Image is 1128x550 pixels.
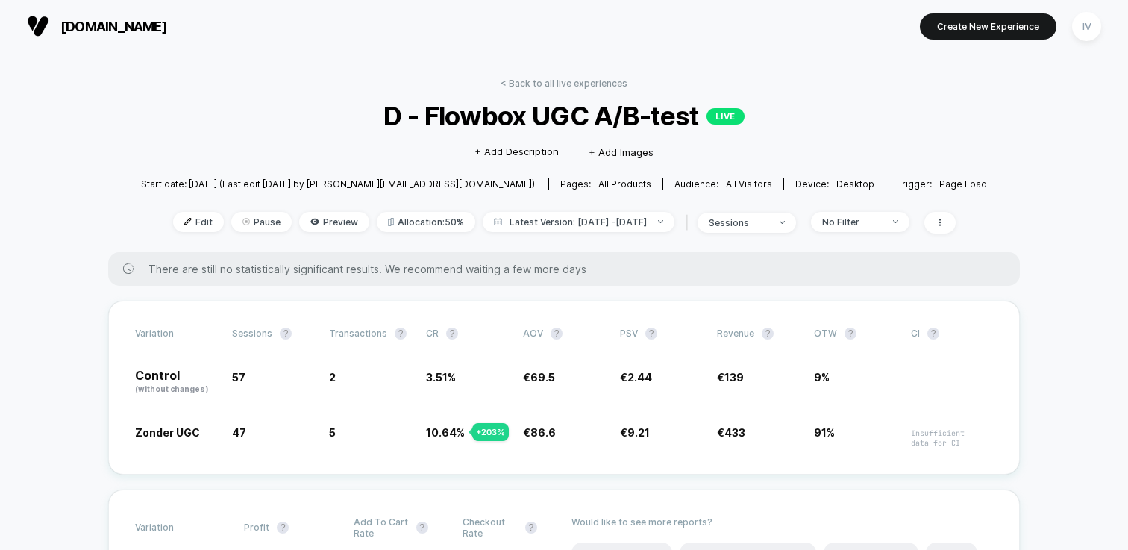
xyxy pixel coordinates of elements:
button: ? [525,522,537,534]
span: € [620,426,650,439]
span: € [717,371,744,384]
span: € [523,371,555,384]
span: Checkout Rate [463,516,518,539]
span: All Visitors [726,178,772,190]
span: Device: [783,178,886,190]
p: Would like to see more reports? [571,516,993,528]
button: IV [1068,11,1106,42]
button: ? [277,522,289,534]
div: No Filter [822,216,882,228]
span: | [682,212,698,234]
div: + 203 % [472,423,509,441]
button: ? [927,328,939,340]
div: sessions [709,217,768,228]
button: ? [551,328,563,340]
span: 9.21 [627,426,650,439]
span: Transactions [329,328,387,339]
span: PSV [620,328,638,339]
p: LIVE [706,108,745,125]
span: all products [598,178,651,190]
span: CR [426,328,439,339]
span: Variation [135,328,217,340]
span: Start date: [DATE] (Last edit [DATE] by [PERSON_NAME][EMAIL_ADDRESS][DOMAIN_NAME]) [141,178,535,190]
span: 86.6 [530,426,556,439]
span: 5 [329,426,336,439]
span: Sessions [232,328,272,339]
a: < Back to all live experiences [501,78,627,89]
span: 2.44 [627,371,652,384]
span: 47 [232,426,246,439]
span: Insufficient data for CI [911,428,993,448]
span: CI [911,328,993,340]
span: AOV [523,328,543,339]
button: ? [645,328,657,340]
span: + Add Description [474,145,559,160]
div: Pages: [560,178,651,190]
button: ? [845,328,856,340]
span: 3.51 % [426,371,456,384]
span: 91% [814,426,835,439]
div: Trigger: [897,178,987,190]
span: Latest Version: [DATE] - [DATE] [483,212,674,232]
span: € [717,426,745,439]
span: Edit [173,212,224,232]
span: 69.5 [530,371,555,384]
span: D - Flowbox UGC A/B-test [184,100,944,131]
span: + Add Images [589,146,654,158]
span: 10.64 % [426,426,465,439]
span: Zonder UGC [135,426,200,439]
span: --- [911,373,993,395]
span: 139 [724,371,744,384]
span: [DOMAIN_NAME] [60,19,167,34]
span: 433 [724,426,745,439]
span: 9% [814,371,830,384]
span: 57 [232,371,245,384]
img: rebalance [388,218,394,226]
span: Pause [231,212,292,232]
img: end [658,220,663,223]
button: ? [395,328,407,340]
span: Allocation: 50% [377,212,475,232]
span: desktop [836,178,874,190]
button: ? [280,328,292,340]
span: € [523,426,556,439]
span: Revenue [717,328,754,339]
img: end [242,218,250,225]
img: edit [184,218,192,225]
img: Visually logo [27,15,49,37]
img: end [780,221,785,224]
span: (without changes) [135,384,208,393]
span: Preview [299,212,369,232]
button: ? [762,328,774,340]
span: Variation [135,516,217,539]
span: Add To Cart Rate [354,516,409,539]
span: OTW [814,328,896,340]
span: 2 [329,371,336,384]
span: Profit [244,522,269,533]
div: IV [1072,12,1101,41]
span: There are still no statistically significant results. We recommend waiting a few more days [148,263,990,275]
img: calendar [494,218,502,225]
button: Create New Experience [920,13,1056,40]
span: Page Load [939,178,987,190]
div: Audience: [674,178,772,190]
span: € [620,371,652,384]
button: ? [446,328,458,340]
img: end [893,220,898,223]
p: Control [135,369,217,395]
button: [DOMAIN_NAME] [22,14,172,38]
button: ? [416,522,428,534]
